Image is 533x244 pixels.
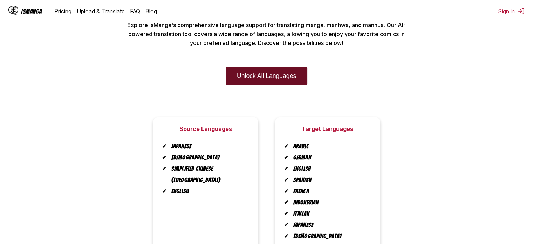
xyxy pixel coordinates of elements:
h2: Target Languages [302,125,353,132]
button: Sign In [498,8,525,15]
li: Simplified Chinese ([GEOGRAPHIC_DATA]) [167,163,250,186]
li: [DEMOGRAPHIC_DATA] [167,152,250,163]
img: IsManga Logo [8,6,18,15]
li: Italian [289,208,372,219]
li: Japanese [289,219,372,231]
img: Sign out [518,8,525,15]
h2: Source Languages [179,125,232,132]
li: Spanish [289,174,372,186]
li: Indonesian [289,197,372,208]
li: English [167,186,250,197]
div: IsManga [21,8,42,15]
li: [DEMOGRAPHIC_DATA] [289,231,372,242]
li: English [289,163,372,174]
a: FAQ [130,8,140,15]
a: Blog [146,8,157,15]
a: Unlock All Languages [226,67,307,85]
li: Arabic [289,141,372,152]
li: Japanese [167,141,250,152]
li: German [289,152,372,163]
a: Pricing [55,8,71,15]
p: Explore IsManga's comprehensive language support for translating manga, manhwa, and manhua. Our A... [127,21,407,48]
a: IsManga LogoIsManga [8,6,55,17]
li: French [289,186,372,197]
a: Upload & Translate [77,8,125,15]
